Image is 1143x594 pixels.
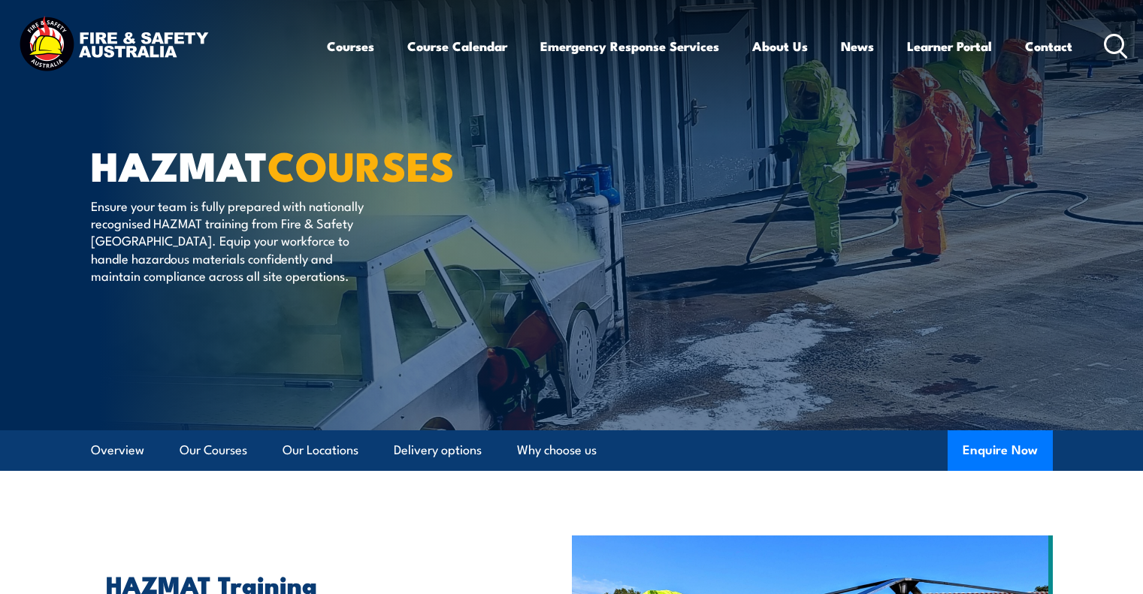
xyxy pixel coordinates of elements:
[268,133,455,195] strong: COURSES
[180,430,247,470] a: Our Courses
[91,430,144,470] a: Overview
[841,26,874,66] a: News
[327,26,374,66] a: Courses
[907,26,992,66] a: Learner Portal
[540,26,719,66] a: Emergency Response Services
[407,26,507,66] a: Course Calendar
[91,197,365,285] p: Ensure your team is fully prepared with nationally recognised HAZMAT training from Fire & Safety ...
[1025,26,1072,66] a: Contact
[394,430,482,470] a: Delivery options
[91,147,462,182] h1: HAZMAT
[752,26,808,66] a: About Us
[106,573,503,594] h2: HAZMAT Training
[948,430,1053,471] button: Enquire Now
[517,430,597,470] a: Why choose us
[283,430,358,470] a: Our Locations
